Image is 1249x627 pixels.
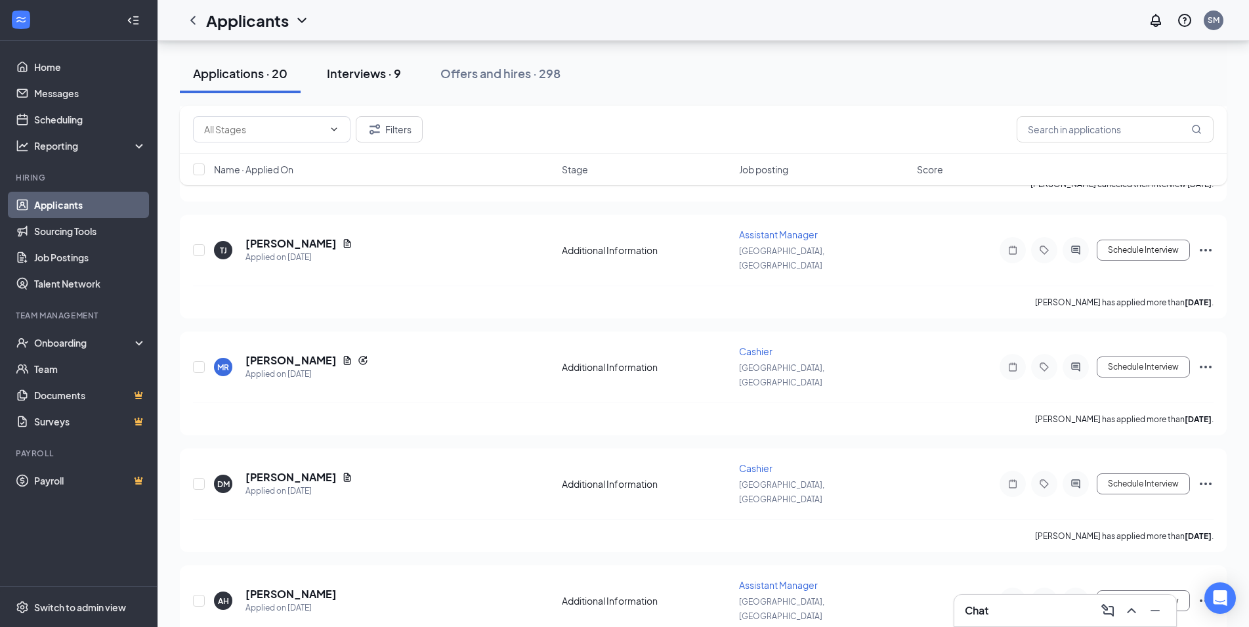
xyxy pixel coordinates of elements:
[1017,116,1214,142] input: Search in applications
[739,246,824,270] span: [GEOGRAPHIC_DATA], [GEOGRAPHIC_DATA]
[34,601,126,614] div: Switch to admin view
[16,172,144,183] div: Hiring
[739,363,824,387] span: [GEOGRAPHIC_DATA], [GEOGRAPHIC_DATA]
[342,355,352,366] svg: Document
[1145,600,1166,621] button: Minimize
[1035,414,1214,425] p: [PERSON_NAME] has applied more than .
[1036,479,1052,489] svg: Tag
[16,601,29,614] svg: Settings
[34,467,146,494] a: PayrollCrown
[16,336,29,349] svg: UserCheck
[1185,531,1212,541] b: [DATE]
[217,362,229,373] div: MR
[34,356,146,382] a: Team
[1068,362,1084,372] svg: ActiveChat
[739,597,824,621] span: [GEOGRAPHIC_DATA], [GEOGRAPHIC_DATA]
[1208,14,1219,26] div: SM
[1097,240,1190,261] button: Schedule Interview
[14,13,28,26] svg: WorkstreamLogo
[214,163,293,176] span: Name · Applied On
[245,485,352,498] div: Applied on [DATE]
[16,139,29,152] svg: Analysis
[358,355,368,366] svg: Reapply
[739,228,818,240] span: Assistant Manager
[34,382,146,408] a: DocumentsCrown
[329,124,339,135] svg: ChevronDown
[245,587,337,601] h5: [PERSON_NAME]
[34,408,146,435] a: SurveysCrown
[1121,600,1142,621] button: ChevronUp
[562,594,732,607] div: Additional Information
[294,12,310,28] svg: ChevronDown
[1185,414,1212,424] b: [DATE]
[218,595,229,607] div: AH
[16,310,144,321] div: Team Management
[739,345,773,357] span: Cashier
[917,163,943,176] span: Score
[1198,476,1214,492] svg: Ellipses
[1005,479,1021,489] svg: Note
[245,236,337,251] h5: [PERSON_NAME]
[245,601,337,615] div: Applied on [DATE]
[34,80,146,106] a: Messages
[1035,297,1214,308] p: [PERSON_NAME] has applied more than .
[34,139,147,152] div: Reporting
[342,472,352,483] svg: Document
[1005,245,1021,255] svg: Note
[16,448,144,459] div: Payroll
[739,579,818,591] span: Assistant Manager
[34,106,146,133] a: Scheduling
[1204,582,1236,614] div: Open Intercom Messenger
[127,14,140,27] svg: Collapse
[1097,590,1190,611] button: Schedule Interview
[1147,603,1163,618] svg: Minimize
[739,480,824,504] span: [GEOGRAPHIC_DATA], [GEOGRAPHIC_DATA]
[1185,297,1212,307] b: [DATE]
[34,192,146,218] a: Applicants
[245,251,352,264] div: Applied on [DATE]
[1148,12,1164,28] svg: Notifications
[34,270,146,297] a: Talent Network
[1036,362,1052,372] svg: Tag
[245,353,337,368] h5: [PERSON_NAME]
[193,65,287,81] div: Applications · 20
[739,163,788,176] span: Job posting
[1035,530,1214,542] p: [PERSON_NAME] has applied more than .
[34,336,135,349] div: Onboarding
[185,12,201,28] svg: ChevronLeft
[1198,593,1214,609] svg: Ellipses
[562,477,732,490] div: Additional Information
[1097,473,1190,494] button: Schedule Interview
[1097,600,1118,621] button: ComposeMessage
[356,116,423,142] button: Filter Filters
[440,65,561,81] div: Offers and hires · 298
[327,65,401,81] div: Interviews · 9
[34,54,146,80] a: Home
[245,368,368,381] div: Applied on [DATE]
[562,244,732,257] div: Additional Information
[1068,479,1084,489] svg: ActiveChat
[204,122,324,137] input: All Stages
[1068,245,1084,255] svg: ActiveChat
[1191,124,1202,135] svg: MagnifyingGlass
[562,360,732,374] div: Additional Information
[1100,603,1116,618] svg: ComposeMessage
[206,9,289,32] h1: Applicants
[245,470,337,485] h5: [PERSON_NAME]
[1036,245,1052,255] svg: Tag
[739,462,773,474] span: Cashier
[220,245,227,256] div: TJ
[965,603,988,618] h3: Chat
[562,163,588,176] span: Stage
[1097,357,1190,378] button: Schedule Interview
[34,244,146,270] a: Job Postings
[1005,362,1021,372] svg: Note
[1198,242,1214,258] svg: Ellipses
[1177,12,1193,28] svg: QuestionInfo
[217,479,230,490] div: DM
[367,121,383,137] svg: Filter
[34,218,146,244] a: Sourcing Tools
[1198,359,1214,375] svg: Ellipses
[1124,603,1139,618] svg: ChevronUp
